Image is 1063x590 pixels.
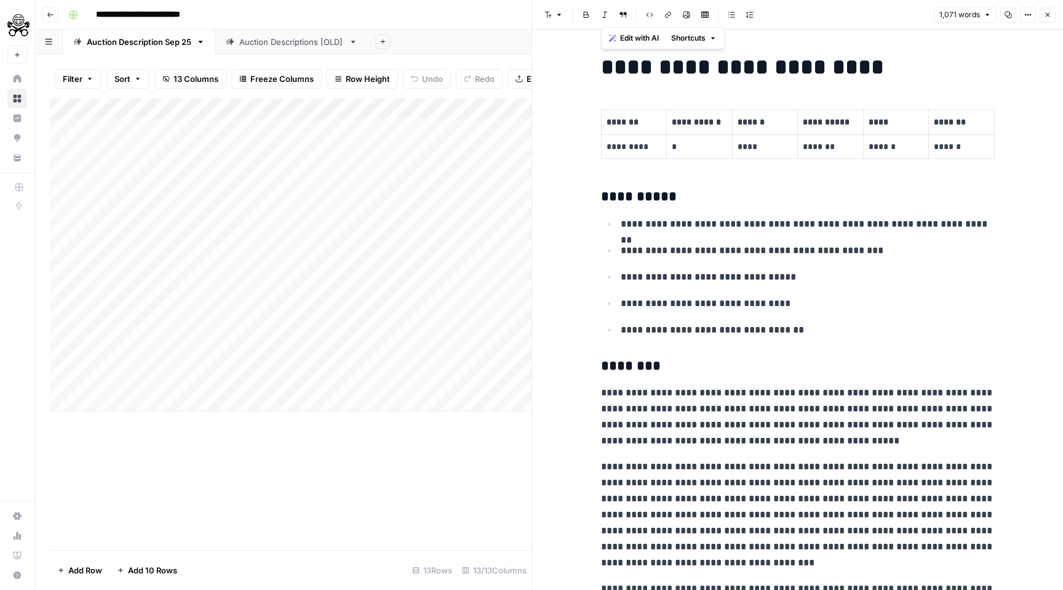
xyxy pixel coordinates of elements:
button: Row Height [327,69,398,89]
span: 1,071 words [939,9,980,20]
div: Auction Description [DATE] [87,36,191,48]
a: Auction Descriptions [OLD] [215,30,368,54]
button: 1,071 words [934,7,997,23]
button: Shortcuts [666,30,722,46]
a: Usage [7,526,27,546]
span: Redo [475,73,495,85]
button: Help + Support [7,565,27,585]
span: Freeze Columns [250,73,314,85]
a: Opportunities [7,128,27,148]
button: Export CSV [508,69,578,89]
img: PistonHeads Logo [7,14,30,36]
span: Add 10 Rows [128,564,177,576]
a: Auction Description [DATE] [63,30,215,54]
button: Edit with AI [604,30,664,46]
span: Sort [114,73,130,85]
span: Filter [63,73,82,85]
button: Freeze Columns [231,69,322,89]
div: Auction Descriptions [OLD] [239,36,344,48]
span: 13 Columns [173,73,218,85]
button: Redo [456,69,503,89]
button: Workspace: PistonHeads [7,10,27,41]
a: Browse [7,89,27,108]
a: Home [7,69,27,89]
button: Sort [106,69,149,89]
a: Insights [7,108,27,128]
button: 13 Columns [154,69,226,89]
button: Undo [403,69,451,89]
button: Filter [55,69,102,89]
span: Edit with AI [620,33,659,44]
a: Learning Hub [7,546,27,565]
button: Add 10 Rows [109,560,185,580]
span: Undo [422,73,443,85]
span: Row Height [346,73,390,85]
div: 13/13 Columns [457,560,531,580]
a: Your Data [7,148,27,168]
div: 13 Rows [407,560,457,580]
button: Add Row [50,560,109,580]
span: Add Row [68,564,102,576]
span: Shortcuts [671,33,706,44]
a: Settings [7,506,27,526]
